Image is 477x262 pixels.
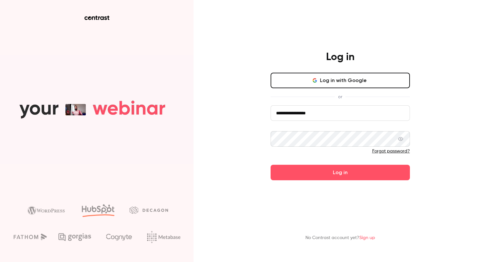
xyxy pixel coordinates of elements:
button: Log in [271,165,410,180]
a: Forgot password? [372,149,410,153]
img: decagon [129,206,168,214]
p: No Contrast account yet? [305,235,375,241]
span: or [335,93,345,100]
h4: Log in [326,51,354,64]
button: Log in with Google [271,73,410,88]
a: Sign up [359,236,375,240]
